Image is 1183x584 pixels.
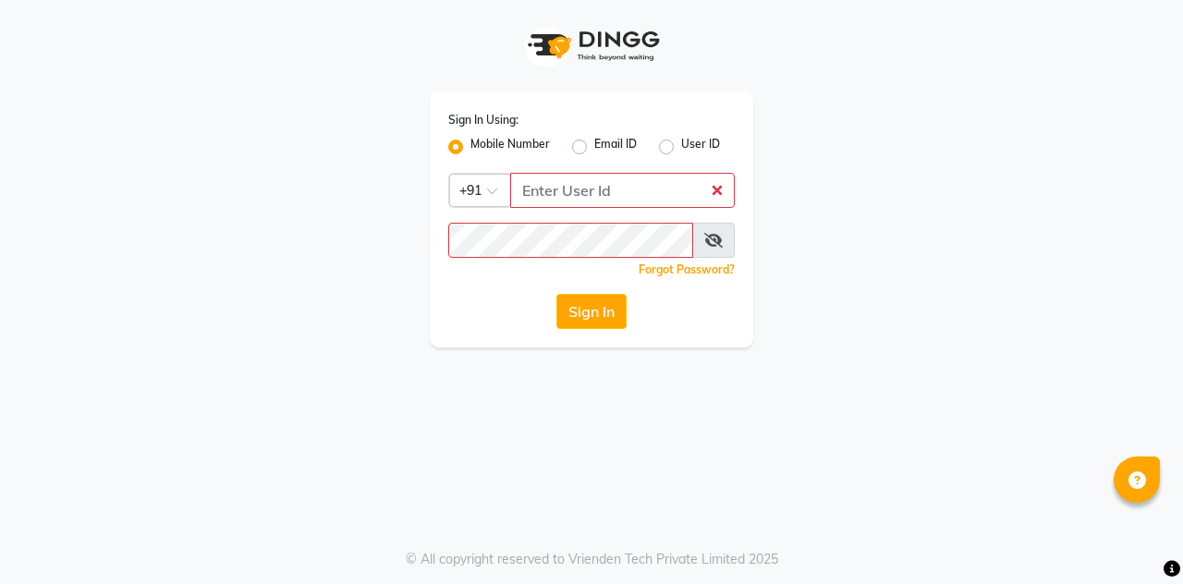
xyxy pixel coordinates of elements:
[1105,510,1165,566] iframe: chat widget
[510,173,735,208] input: Username
[556,294,627,329] button: Sign In
[448,223,693,258] input: Username
[470,136,550,158] label: Mobile Number
[681,136,720,158] label: User ID
[594,136,637,158] label: Email ID
[518,18,665,73] img: logo1.svg
[448,112,518,128] label: Sign In Using:
[639,262,735,276] a: Forgot Password?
